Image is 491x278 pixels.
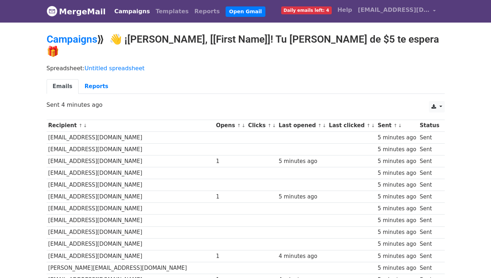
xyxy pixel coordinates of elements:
div: 5 minutes ago [279,157,325,166]
a: Reports [192,4,223,19]
h2: ⟫ 👋 ¡[PERSON_NAME], [[First Name]]! Tu [PERSON_NAME] de $5 te espera 🎁 [47,33,445,57]
a: Untitled spreadsheet [85,65,145,72]
div: 5 minutes ago [279,193,325,201]
th: Last clicked [327,120,376,131]
span: Daily emails left: 4 [281,6,332,14]
th: Opens [214,120,246,131]
a: ↓ [83,123,87,128]
a: Emails [47,79,79,94]
td: Sent [418,131,441,143]
p: Sent 4 minutes ago [47,101,445,109]
a: ↓ [322,123,326,128]
td: Sent [418,215,441,226]
a: ↑ [79,123,82,128]
div: 5 minutes ago [378,193,416,201]
td: Sent [418,262,441,274]
div: 4 minutes ago [279,252,325,260]
td: Sent [418,250,441,262]
div: 5 minutes ago [378,264,416,272]
a: Reports [79,79,114,94]
img: MergeMail logo [47,6,57,16]
td: [EMAIL_ADDRESS][DOMAIN_NAME] [47,167,214,179]
td: Sent [418,155,441,167]
td: [EMAIL_ADDRESS][DOMAIN_NAME] [47,155,214,167]
td: [EMAIL_ADDRESS][DOMAIN_NAME] [47,226,214,238]
a: Help [335,3,355,17]
td: Sent [418,191,441,203]
div: 5 minutes ago [378,240,416,248]
a: ↓ [241,123,245,128]
td: [EMAIL_ADDRESS][DOMAIN_NAME] [47,215,214,226]
a: ↑ [318,123,322,128]
td: [EMAIL_ADDRESS][DOMAIN_NAME] [47,238,214,250]
th: Recipient [47,120,214,131]
a: Campaigns [112,4,153,19]
div: 5 minutes ago [378,157,416,166]
td: [EMAIL_ADDRESS][DOMAIN_NAME] [47,250,214,262]
th: Last opened [277,120,327,131]
div: 1 [216,193,245,201]
div: 5 minutes ago [378,181,416,189]
a: ↓ [398,123,402,128]
span: [EMAIL_ADDRESS][DOMAIN_NAME] [358,6,430,14]
th: Clicks [246,120,277,131]
a: ↑ [237,123,241,128]
a: ↓ [371,123,375,128]
td: Sent [418,143,441,155]
th: Status [418,120,441,131]
div: 1 [216,252,245,260]
a: MergeMail [47,4,106,19]
td: [EMAIL_ADDRESS][DOMAIN_NAME] [47,203,214,215]
a: Templates [153,4,192,19]
div: 5 minutes ago [378,145,416,154]
td: Sent [418,167,441,179]
td: [EMAIL_ADDRESS][DOMAIN_NAME] [47,179,214,191]
a: ↑ [367,123,370,128]
td: [EMAIL_ADDRESS][DOMAIN_NAME] [47,191,214,203]
td: Sent [418,203,441,215]
a: ↓ [272,123,276,128]
div: 5 minutes ago [378,205,416,213]
td: Sent [418,179,441,191]
div: 1 [216,157,245,166]
td: [PERSON_NAME][EMAIL_ADDRESS][DOMAIN_NAME] [47,262,214,274]
div: 5 minutes ago [378,252,416,260]
a: Open Gmail [226,6,265,17]
td: [EMAIL_ADDRESS][DOMAIN_NAME] [47,143,214,155]
a: ↑ [393,123,397,128]
a: ↑ [268,123,272,128]
td: [EMAIL_ADDRESS][DOMAIN_NAME] [47,131,214,143]
a: Campaigns [47,33,97,45]
div: 5 minutes ago [378,228,416,236]
p: Spreadsheet: [47,64,445,72]
th: Sent [376,120,418,131]
td: Sent [418,226,441,238]
div: 5 minutes ago [378,216,416,225]
a: [EMAIL_ADDRESS][DOMAIN_NAME] [355,3,439,20]
td: Sent [418,238,441,250]
a: Daily emails left: 4 [278,3,335,17]
div: 5 minutes ago [378,169,416,177]
div: 5 minutes ago [378,134,416,142]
